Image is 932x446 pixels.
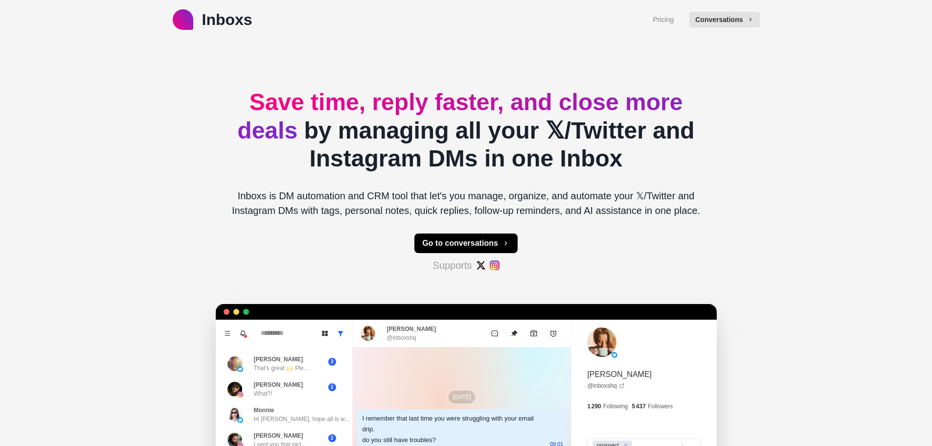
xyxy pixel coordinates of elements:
[235,326,251,341] button: Notifications
[254,406,274,415] p: Monnie
[227,382,242,397] img: picture
[689,12,759,27] button: Conversations
[363,413,546,446] div: I remember that last time you were struggling with your email drip. do you still have troubles?
[254,364,309,373] p: That's great 🙌 Ple...
[220,326,235,341] button: Menu
[333,326,348,341] button: Show all conversations
[224,188,709,218] p: Inboxs is DM automation and CRM tool that let's you manage, organize, and automate your 𝕏/Twitter...
[432,258,472,273] p: Supports
[361,326,375,341] img: picture
[237,392,243,398] img: picture
[317,326,333,341] button: Board View
[414,234,518,253] button: Go to conversations
[328,383,336,391] span: 2
[587,381,624,390] a: @inboxshq
[476,260,486,270] img: #
[328,434,336,442] span: 2
[490,260,500,270] img: #
[612,352,617,358] img: picture
[254,380,303,389] p: [PERSON_NAME]
[387,325,436,333] p: [PERSON_NAME]
[524,324,544,343] button: Archive
[603,402,628,411] p: Following
[387,333,416,342] p: @inboxshq
[632,402,646,411] p: 5 437
[254,431,303,440] p: [PERSON_NAME]
[504,324,524,343] button: Unpin
[328,358,336,366] span: 3
[173,8,252,31] a: logoInboxs
[648,402,673,411] p: Followers
[254,355,303,364] p: [PERSON_NAME]
[224,88,709,173] h2: by managing all your 𝕏/Twitter and Instagram DMs in one Inbox
[237,417,243,423] img: picture
[237,89,682,143] span: Save time, reply faster, and close more deals
[173,9,193,30] img: logo
[587,402,601,411] p: 1 290
[587,369,652,380] p: [PERSON_NAME]
[227,356,242,371] img: picture
[254,389,273,398] p: What?!
[237,366,243,372] img: picture
[227,407,242,422] img: picture
[449,391,475,403] p: [DATE]
[587,328,616,357] img: picture
[653,15,674,25] a: Pricing
[485,324,504,343] button: Mark as unread
[544,324,563,343] button: Add reminder
[254,415,349,423] p: Hi [PERSON_NAME], hope all is w...
[202,8,252,31] p: Inboxs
